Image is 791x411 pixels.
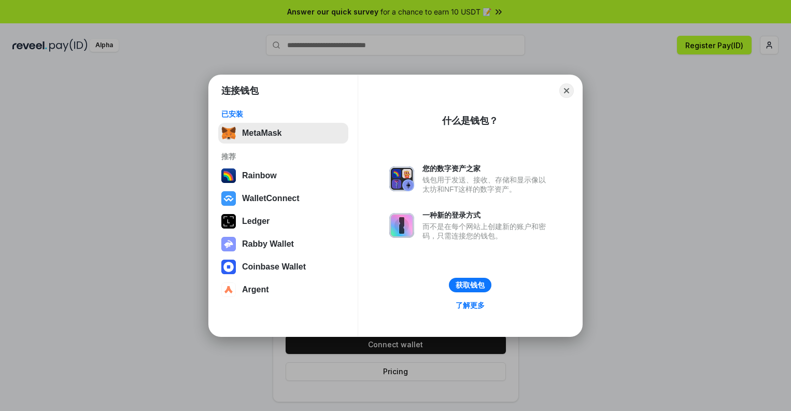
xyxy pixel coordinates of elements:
div: 而不是在每个网站上创建新的账户和密码，只需连接您的钱包。 [422,222,551,240]
img: svg+xml,%3Csvg%20xmlns%3D%22http%3A%2F%2Fwww.w3.org%2F2000%2Fsvg%22%20width%3D%2228%22%20height%3... [221,214,236,229]
img: svg+xml,%3Csvg%20xmlns%3D%22http%3A%2F%2Fwww.w3.org%2F2000%2Fsvg%22%20fill%3D%22none%22%20viewBox... [221,237,236,251]
a: 了解更多 [449,299,491,312]
img: svg+xml,%3Csvg%20width%3D%2228%22%20height%3D%2228%22%20viewBox%3D%220%200%2028%2028%22%20fill%3D... [221,191,236,206]
div: Rainbow [242,171,277,180]
button: Rainbow [218,165,348,186]
img: svg+xml,%3Csvg%20width%3D%2228%22%20height%3D%2228%22%20viewBox%3D%220%200%2028%2028%22%20fill%3D... [221,282,236,297]
button: Ledger [218,211,348,232]
img: svg+xml,%3Csvg%20xmlns%3D%22http%3A%2F%2Fwww.w3.org%2F2000%2Fsvg%22%20fill%3D%22none%22%20viewBox... [389,213,414,238]
button: MetaMask [218,123,348,144]
img: svg+xml,%3Csvg%20fill%3D%22none%22%20height%3D%2233%22%20viewBox%3D%220%200%2035%2033%22%20width%... [221,126,236,140]
img: svg+xml,%3Csvg%20width%3D%22120%22%20height%3D%22120%22%20viewBox%3D%220%200%20120%20120%22%20fil... [221,168,236,183]
div: 一种新的登录方式 [422,210,551,220]
div: 推荐 [221,152,345,161]
h1: 连接钱包 [221,84,259,97]
div: MetaMask [242,129,281,138]
img: svg+xml,%3Csvg%20width%3D%2228%22%20height%3D%2228%22%20viewBox%3D%220%200%2028%2028%22%20fill%3D... [221,260,236,274]
div: 获取钱包 [456,280,485,290]
button: 获取钱包 [449,278,491,292]
button: Rabby Wallet [218,234,348,254]
div: Rabby Wallet [242,239,294,249]
button: Argent [218,279,348,300]
div: Argent [242,285,269,294]
div: 什么是钱包？ [442,115,498,127]
div: 已安装 [221,109,345,119]
img: svg+xml,%3Csvg%20xmlns%3D%22http%3A%2F%2Fwww.w3.org%2F2000%2Fsvg%22%20fill%3D%22none%22%20viewBox... [389,166,414,191]
div: Coinbase Wallet [242,262,306,272]
div: Ledger [242,217,270,226]
button: Close [559,83,574,98]
div: 了解更多 [456,301,485,310]
div: 您的数字资产之家 [422,164,551,173]
div: 钱包用于发送、接收、存储和显示像以太坊和NFT这样的数字资产。 [422,175,551,194]
button: Coinbase Wallet [218,257,348,277]
button: WalletConnect [218,188,348,209]
div: WalletConnect [242,194,300,203]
